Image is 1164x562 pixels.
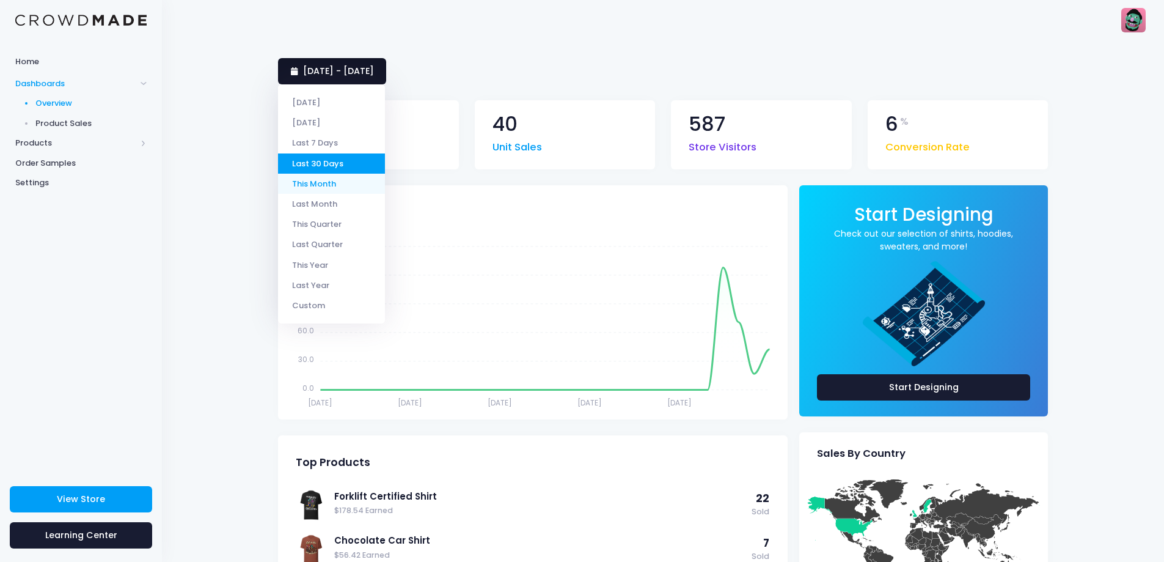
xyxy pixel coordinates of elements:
a: Forklift Certified Shirt [334,490,745,503]
tspan: 0.0 [302,383,314,393]
span: [DATE] - [DATE] [303,65,374,77]
tspan: [DATE] [667,397,692,407]
a: View Store [10,486,152,512]
span: Dashboards [15,78,136,90]
tspan: [DATE] [398,397,422,407]
span: View Store [57,493,105,505]
span: Store Visitors [689,134,756,155]
span: 40 [492,114,518,135]
span: Conversion Rate [885,134,970,155]
img: Logo [15,15,147,26]
span: Order Samples [15,157,147,169]
li: Last 7 Days [278,133,385,153]
span: Overview [35,97,147,109]
span: 22 [756,491,769,506]
tspan: [DATE] [488,397,512,407]
li: [DATE] [278,113,385,133]
span: Sales By Country [817,448,906,460]
a: Learning Center [10,522,152,549]
span: $178.54 Earned [334,505,745,517]
li: Last Quarter [278,234,385,254]
span: Learning Center [45,529,117,541]
span: Settings [15,177,147,189]
li: Last Year [278,275,385,295]
li: This Quarter [278,214,385,234]
tspan: 30.0 [298,354,314,364]
span: $56.42 Earned [334,550,745,561]
tspan: [DATE] [577,397,602,407]
img: User [1121,8,1146,32]
span: 587 [689,114,725,135]
span: Top Products [296,456,370,469]
li: Last Month [278,194,385,214]
span: Start Designing [854,202,994,227]
a: Chocolate Car Shirt [334,534,745,547]
tspan: 60.0 [298,325,314,336]
a: Check out our selection of shirts, hoodies, sweaters, and more! [817,227,1030,253]
span: Unit Sales [492,134,542,155]
span: 7 [763,536,769,550]
li: This Year [278,254,385,275]
li: [DATE] [278,92,385,113]
li: Last 30 Days [278,153,385,174]
span: % [900,114,909,129]
tspan: [DATE] [308,397,332,407]
span: Home [15,56,147,68]
span: Sold [752,506,769,518]
span: 6 [885,114,898,135]
span: Product Sales [35,117,147,130]
a: Start Designing [854,212,994,224]
li: This Month [278,174,385,194]
a: [DATE] - [DATE] [278,58,386,84]
span: Products [15,137,136,149]
a: Start Designing [817,374,1030,401]
li: Custom [278,295,385,316]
